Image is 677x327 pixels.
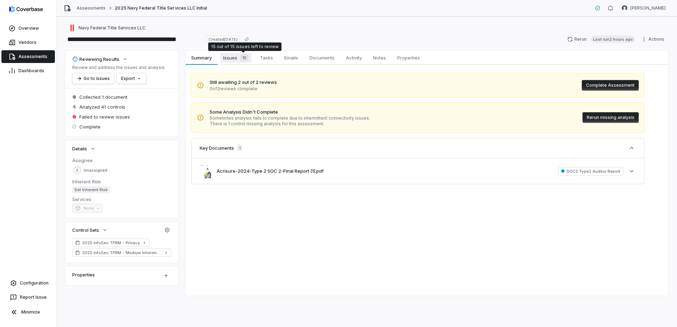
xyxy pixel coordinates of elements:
[76,5,106,11] a: Assessments
[210,86,277,92] span: 0 of 2 reviews complete
[79,94,127,100] span: Collected 1 document
[1,36,55,49] a: Vendors
[72,248,171,257] a: 2025 InfoSec TPRM - Medium Inherent Risk (SOC 2 Supported)
[18,25,39,31] span: Overview
[188,53,214,62] span: Summary
[622,5,627,11] img: Curtis Nohl avatar
[9,6,43,13] img: logo-D7KZi-bG.svg
[240,33,253,46] button: Copy link
[281,53,301,62] span: Emails
[82,250,161,256] span: 2025 InfoSec TPRM - Medium Inherent Risk (SOC 2 Supported)
[210,115,370,121] span: Sometimes analysis fails to complete due to intermittent connectivity issues.
[18,40,36,45] span: Vendors
[591,36,635,43] span: Last run 2 hours ago
[563,34,639,45] button: RerunLast run2 hours ago
[210,121,370,127] span: There is 1 control missing analysis for this assessment.
[70,142,98,155] button: Details
[1,50,55,63] a: Assessments
[558,167,623,176] span: SOC2 Type2 Auditor Report
[117,73,146,84] button: Export
[72,65,165,70] p: Review and address the issues and analysis
[3,291,53,304] button: Report Issue
[639,34,669,45] button: Actions
[3,277,53,289] a: Configuration
[72,186,110,193] span: Set Inherent Risk
[72,239,150,247] a: 2025 InfoSec TPRM - Privacy
[82,240,140,246] span: 2025 InfoSec TPRM - Privacy
[21,309,40,315] span: Minimize
[72,227,99,233] span: Control Sets
[240,54,249,61] span: 15
[79,25,146,31] span: Navy Federal Title Services LLC
[618,3,670,13] button: Curtis Nohl avatar[PERSON_NAME]
[84,168,107,173] span: Unassigned
[582,80,639,91] button: Complete Assessment
[3,305,53,319] button: Minimize
[1,64,55,77] a: Dashboards
[67,22,148,34] button: https://navyfederaltitle.org/Navy Federal Title Services LLC
[343,53,365,62] span: Activity
[237,144,243,151] span: 1
[307,53,337,62] span: Documents
[257,53,276,62] span: Tasks
[70,224,110,236] button: Control Sets
[18,68,44,74] span: Dashboards
[72,178,171,185] dt: Inherent Risk
[79,114,130,120] span: Failed to review issues
[72,56,119,62] div: Reviewing Results
[630,5,666,11] span: [PERSON_NAME]
[211,44,279,50] div: 15 out of 15 issues left to review
[20,280,49,286] span: Configuration
[217,168,324,175] button: Acrisure-2024-Type 2 SOC 2-Final Report (1).pdf
[79,124,101,130] span: Complete
[70,53,130,65] button: Reviewing Results
[582,112,639,123] button: Rerun missing analysis
[394,53,423,62] span: Properties
[200,164,211,178] img: 94c19296878d41fd99acd48469289f09.jpg
[18,54,47,59] span: Assessments
[20,294,47,300] span: Report Issue
[72,157,171,163] dt: Assignee
[72,73,114,84] button: Go to issues
[210,79,277,86] span: Still awaiting 2 out of 2 reviews
[79,104,125,110] span: Analyzed 41 controls
[115,5,207,11] span: 2025 Navy Federal Title Services LLC Initial
[72,145,87,152] span: Details
[220,53,251,63] span: Issues
[200,145,234,151] h3: Key Documents
[370,53,389,62] span: Notes
[210,109,370,116] span: Some Analysis Didn't Complete
[1,22,55,35] a: Overview
[206,36,240,43] span: Created [DATE]
[72,196,171,202] dt: Services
